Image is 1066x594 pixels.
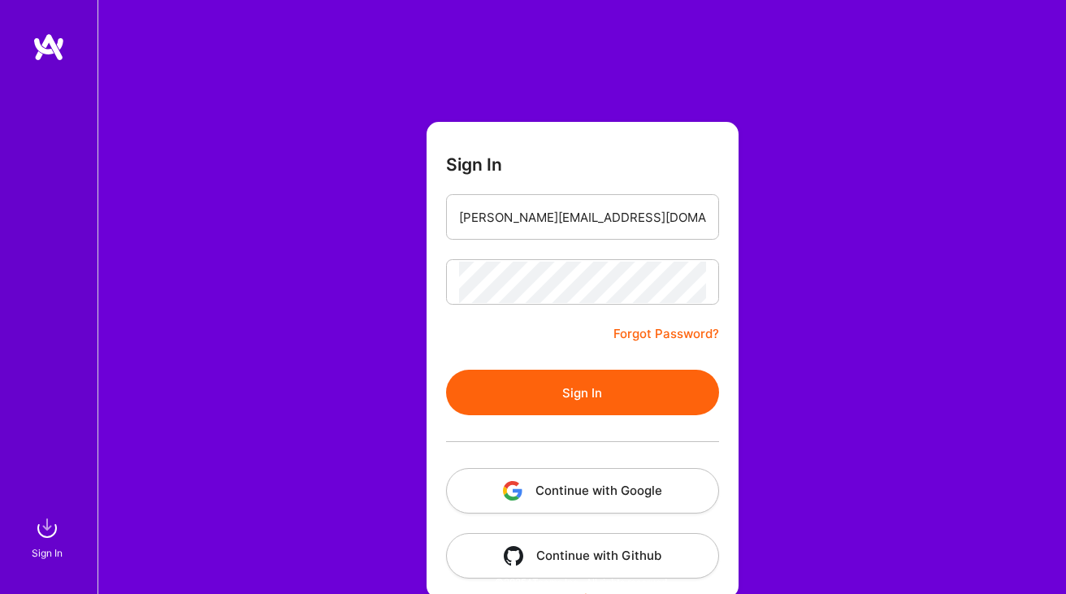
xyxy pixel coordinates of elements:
h3: Sign In [446,154,502,175]
img: logo [32,33,65,62]
div: Sign In [32,544,63,561]
input: Email... [459,197,706,238]
button: Continue with Google [446,468,719,514]
a: Forgot Password? [613,324,719,344]
button: Continue with Github [446,533,719,579]
img: sign in [31,512,63,544]
img: icon [504,546,523,566]
a: sign inSign In [34,512,63,561]
img: icon [503,481,522,501]
button: Sign In [446,370,719,415]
